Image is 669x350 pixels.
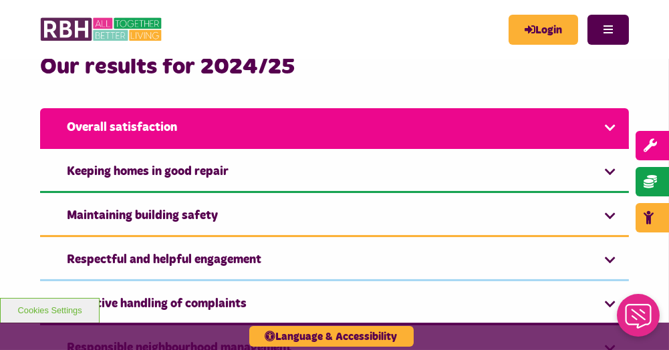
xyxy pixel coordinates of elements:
[40,52,629,81] h3: Our results for 2024/25
[40,240,629,281] a: Respectful and helpful engagement
[509,15,578,45] a: MyRBH
[587,15,629,45] button: Navigation
[40,196,629,237] a: Maintaining building safety
[40,13,164,45] img: RBH
[249,326,414,347] button: Language & Accessibility
[40,152,629,193] a: Keeping homes in good repair
[609,290,669,350] iframe: Netcall Web Assistant for live chat
[40,285,629,325] a: Effective handling of complaints
[40,108,629,149] a: Overall satisfaction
